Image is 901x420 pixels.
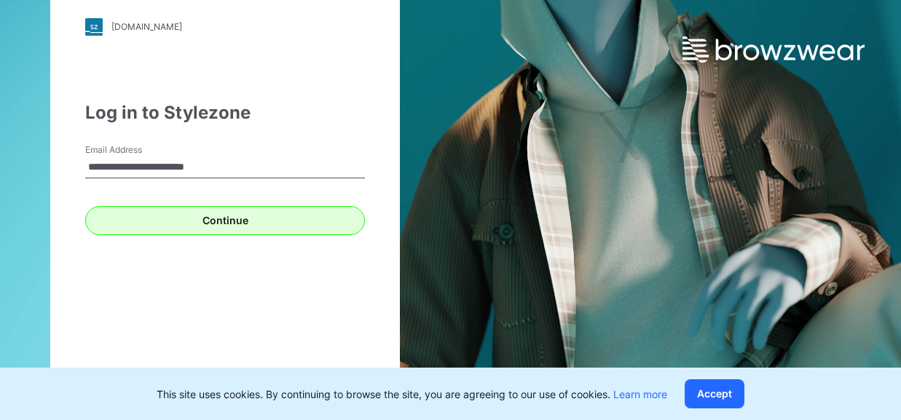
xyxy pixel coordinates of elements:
a: Learn more [613,388,667,400]
label: Email Address [85,143,187,156]
button: Accept [685,379,744,408]
div: Log in to Stylezone [85,100,365,126]
img: browzwear-logo.e42bd6dac1945053ebaf764b6aa21510.svg [682,36,865,63]
img: stylezone-logo.562084cfcfab977791bfbf7441f1a819.svg [85,18,103,36]
button: Continue [85,206,365,235]
div: [DOMAIN_NAME] [111,21,182,32]
a: [DOMAIN_NAME] [85,18,365,36]
p: This site uses cookies. By continuing to browse the site, you are agreeing to our use of cookies. [157,387,667,402]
